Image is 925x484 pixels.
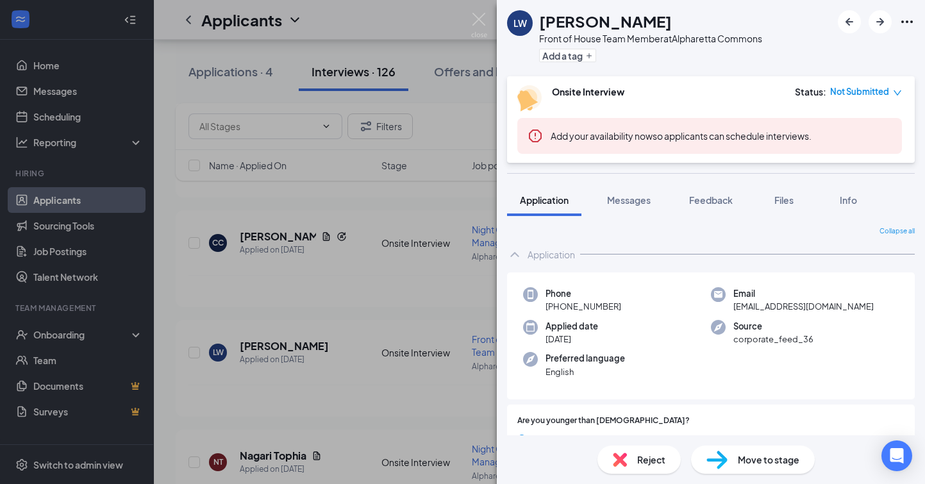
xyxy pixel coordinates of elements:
[830,85,889,98] span: Not Submitted
[551,130,812,142] span: so applicants can schedule interviews.
[552,86,624,97] b: Onsite Interview
[733,333,813,346] span: corporate_feed_36
[531,432,547,446] span: Yes
[689,194,733,206] span: Feedback
[733,320,813,333] span: Source
[774,194,794,206] span: Files
[585,52,593,60] svg: Plus
[838,10,861,33] button: ArrowLeftNew
[607,194,651,206] span: Messages
[546,333,598,346] span: [DATE]
[539,49,596,62] button: PlusAdd a tag
[872,14,888,29] svg: ArrowRight
[879,226,915,237] span: Collapse all
[513,17,527,29] div: LW
[637,453,665,467] span: Reject
[539,32,762,45] div: Front of House Team Member at Alpharetta Commons
[528,128,543,144] svg: Error
[520,194,569,206] span: Application
[517,415,690,427] span: Are you younger than [DEMOGRAPHIC_DATA]?
[546,352,625,365] span: Preferred language
[899,14,915,29] svg: Ellipses
[881,440,912,471] div: Open Intercom Messenger
[840,194,857,206] span: Info
[733,300,874,313] span: [EMAIL_ADDRESS][DOMAIN_NAME]
[539,10,672,32] h1: [PERSON_NAME]
[795,85,826,98] div: Status :
[893,88,902,97] span: down
[546,320,598,333] span: Applied date
[842,14,857,29] svg: ArrowLeftNew
[546,365,625,378] span: English
[733,287,874,300] span: Email
[546,287,621,300] span: Phone
[546,300,621,313] span: [PHONE_NUMBER]
[738,453,799,467] span: Move to stage
[869,10,892,33] button: ArrowRight
[528,248,575,261] div: Application
[507,247,522,262] svg: ChevronUp
[551,129,653,142] button: Add your availability now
